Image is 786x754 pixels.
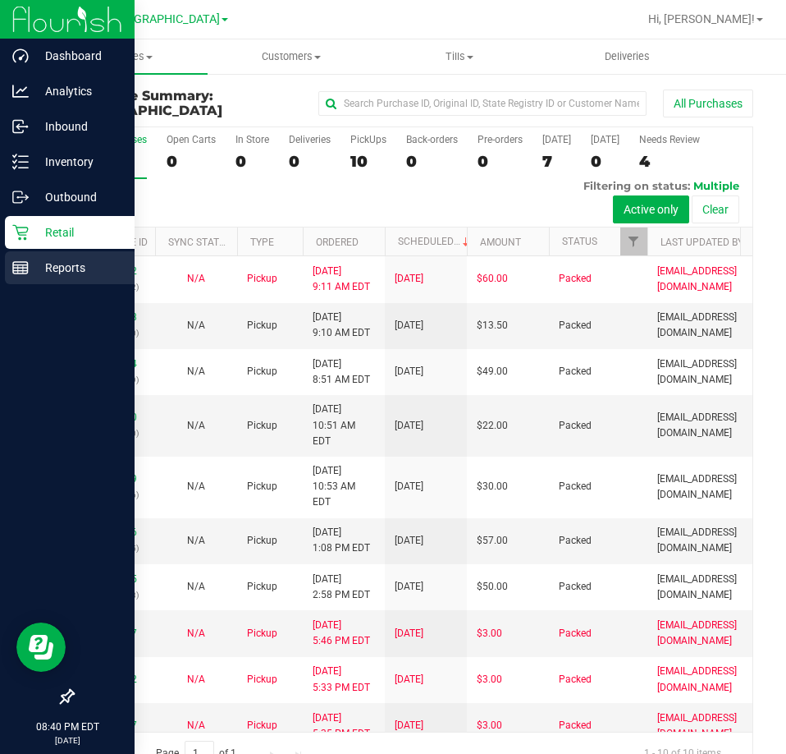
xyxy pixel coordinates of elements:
[395,364,423,379] span: [DATE]
[559,626,592,641] span: Packed
[29,258,127,278] p: Reports
[478,152,523,171] div: 0
[12,224,29,241] inline-svg: Retail
[395,626,423,641] span: [DATE]
[187,318,205,333] button: N/A
[313,356,370,388] span: [DATE] 8:51 AM EDT
[289,134,331,145] div: Deliveries
[693,179,739,192] span: Multiple
[559,271,592,287] span: Packed
[478,134,523,145] div: Pre-orders
[235,134,269,145] div: In Store
[542,134,571,145] div: [DATE]
[648,12,755,25] span: Hi, [PERSON_NAME]!
[477,626,502,641] span: $3.00
[559,479,592,494] span: Packed
[395,718,423,733] span: [DATE]
[350,134,386,145] div: PickUps
[187,720,205,731] span: Not Applicable
[29,223,127,242] p: Retail
[187,672,205,687] button: N/A
[12,118,29,135] inline-svg: Inbound
[313,463,375,511] span: [DATE] 10:53 AM EDT
[620,228,647,255] a: Filter
[395,418,423,434] span: [DATE]
[559,418,592,434] span: Packed
[395,271,423,287] span: [DATE]
[208,49,375,64] span: Customers
[660,237,743,248] a: Last Updated By
[187,364,205,379] button: N/A
[313,525,370,556] span: [DATE] 1:08 PM EDT
[72,103,222,118] span: [GEOGRAPHIC_DATA]
[168,237,231,248] a: Sync Status
[591,152,619,171] div: 0
[395,318,423,333] span: [DATE]
[247,364,277,379] span: Pickup
[313,618,370,649] span: [DATE] 5:46 PM EDT
[591,134,619,145] div: [DATE]
[477,718,502,733] span: $3.00
[395,672,423,687] span: [DATE]
[477,318,508,333] span: $13.50
[477,533,508,549] span: $57.00
[477,579,508,595] span: $50.00
[247,533,277,549] span: Pickup
[376,39,544,74] a: Tills
[477,364,508,379] span: $49.00
[613,195,689,223] button: Active only
[559,364,592,379] span: Packed
[247,479,277,494] span: Pickup
[187,674,205,685] span: Not Applicable
[559,672,592,687] span: Packed
[692,195,739,223] button: Clear
[247,418,277,434] span: Pickup
[187,480,205,492] span: Not Applicable
[187,718,205,733] button: N/A
[247,271,277,287] span: Pickup
[313,572,370,603] span: [DATE] 2:58 PM EDT
[235,152,269,171] div: 0
[7,734,127,747] p: [DATE]
[313,264,370,295] span: [DATE] 9:11 AM EDT
[247,672,277,687] span: Pickup
[247,718,277,733] span: Pickup
[583,49,672,64] span: Deliveries
[29,152,127,172] p: Inventory
[543,39,711,74] a: Deliveries
[477,479,508,494] span: $30.00
[639,134,700,145] div: Needs Review
[187,628,205,639] span: Not Applicable
[187,366,205,377] span: Not Applicable
[167,134,216,145] div: Open Carts
[187,479,205,494] button: N/A
[187,420,205,431] span: Not Applicable
[187,271,205,287] button: N/A
[559,718,592,733] span: Packed
[29,46,127,66] p: Dashboard
[406,152,458,171] div: 0
[247,626,277,641] span: Pickup
[398,236,473,247] a: Scheduled
[29,81,127,101] p: Analytics
[187,320,205,331] span: Not Applicable
[12,260,29,276] inline-svg: Reports
[187,273,205,284] span: Not Applicable
[12,48,29,64] inline-svg: Dashboard
[583,179,690,192] span: Filtering on status:
[313,402,375,449] span: [DATE] 10:51 AM EDT
[477,672,502,687] span: $3.00
[187,535,205,546] span: Not Applicable
[247,318,277,333] span: Pickup
[187,533,205,549] button: N/A
[187,581,205,592] span: Not Applicable
[107,12,220,26] span: [GEOGRAPHIC_DATA]
[247,579,277,595] span: Pickup
[7,720,127,734] p: 08:40 PM EDT
[16,623,66,672] iframe: Resource center
[559,318,592,333] span: Packed
[542,152,571,171] div: 7
[250,237,274,248] a: Type
[72,89,299,117] h3: Purchase Summary:
[318,91,647,116] input: Search Purchase ID, Original ID, State Registry ID or Customer Name...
